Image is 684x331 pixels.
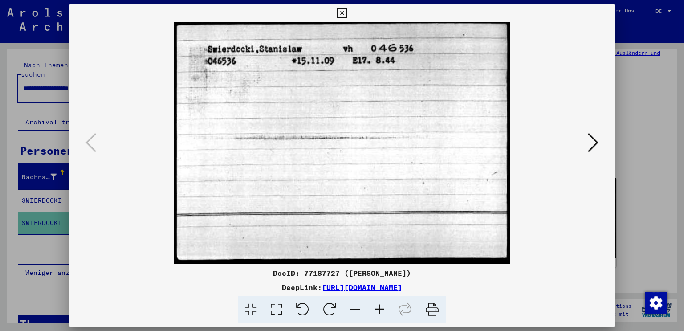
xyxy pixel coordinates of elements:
img: 001.jpg [99,22,586,264]
div: DeepLink: [69,282,616,293]
img: Zustimmung ändern [645,292,667,314]
a: [URL][DOMAIN_NAME] [322,283,402,292]
div: Zustimmung ändern [645,292,666,313]
div: DocID: 77187727 ([PERSON_NAME]) [69,268,616,278]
